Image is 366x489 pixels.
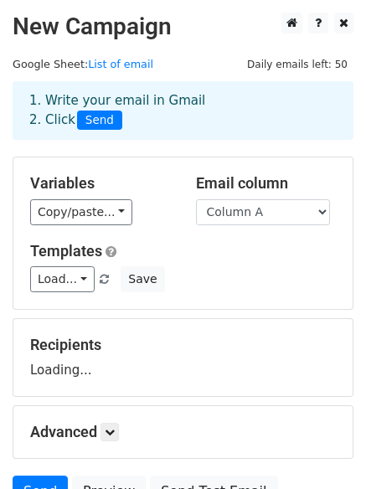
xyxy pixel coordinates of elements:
a: List of email [88,58,153,70]
h5: Email column [196,174,337,193]
h5: Advanced [30,423,336,441]
button: Save [121,266,164,292]
h5: Recipients [30,336,336,354]
a: Templates [30,242,102,260]
a: Copy/paste... [30,199,132,225]
h5: Variables [30,174,171,193]
span: Daily emails left: 50 [241,55,353,74]
div: 1. Write your email in Gmail 2. Click [17,91,349,130]
small: Google Sheet: [13,58,153,70]
a: Load... [30,266,95,292]
a: Daily emails left: 50 [241,58,353,70]
span: Send [77,111,122,131]
h2: New Campaign [13,13,353,41]
div: Loading... [30,336,336,379]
